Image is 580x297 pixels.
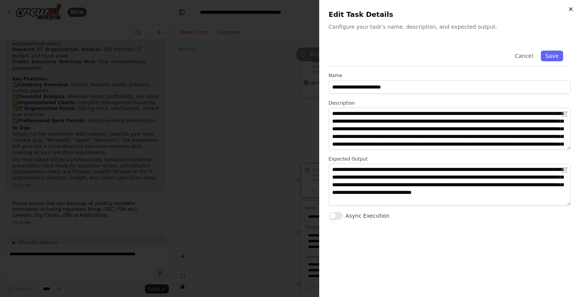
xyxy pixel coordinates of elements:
h2: Edit Task Details [329,9,571,20]
button: Open in editor [560,109,569,118]
label: Description [329,100,571,106]
button: Save [541,51,563,61]
label: Expected Output [329,156,571,162]
p: Configure your task's name, description, and expected output. [329,23,571,31]
button: Cancel [510,51,537,61]
label: Async Execution [346,212,390,220]
label: Name [329,72,571,79]
button: Open in editor [560,165,569,174]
